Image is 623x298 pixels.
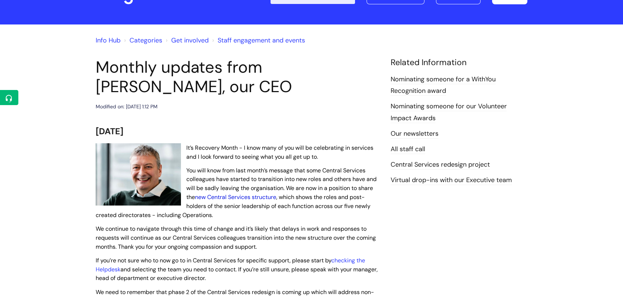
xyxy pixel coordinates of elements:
[391,102,507,123] a: Nominating someone for our Volunteer Impact Awards
[186,144,373,161] span: It’s Recovery Month - I know many of you will be celebrating in services and I look forward to se...
[391,58,527,68] h4: Related Information
[96,143,181,206] img: WithYou Chief Executive Simon Phillips pictured looking at the camera and smiling
[391,129,438,139] a: Our newsletters
[391,176,512,185] a: Virtual drop-ins with our Executive team
[218,36,305,45] a: Staff engagement and events
[122,35,162,46] li: Solution home
[164,35,209,46] li: Get involved
[171,36,209,45] a: Get involved
[96,102,158,111] div: Modified on: [DATE] 1:12 PM
[391,145,425,154] a: All staff call
[96,167,377,219] span: You will know from last month’s message that some Central Services colleagues have started to tra...
[96,126,123,137] span: [DATE]
[391,75,496,96] a: Nominating someone for a WithYou Recognition award
[96,257,365,273] a: checking the Helpdesk
[210,35,305,46] li: Staff engagement and events
[391,160,490,170] a: Central Services redesign project
[96,225,376,250] span: We continue to navigate through this time of change and it’s likely that delays in work and respo...
[96,58,380,96] h1: Monthly updates from [PERSON_NAME], our CEO
[96,36,120,45] a: Info Hub
[129,36,162,45] a: Categories
[96,257,378,282] span: If you’re not sure who to now go to in Central Services for specific support, please start by and...
[195,193,276,201] a: new Central Services structure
